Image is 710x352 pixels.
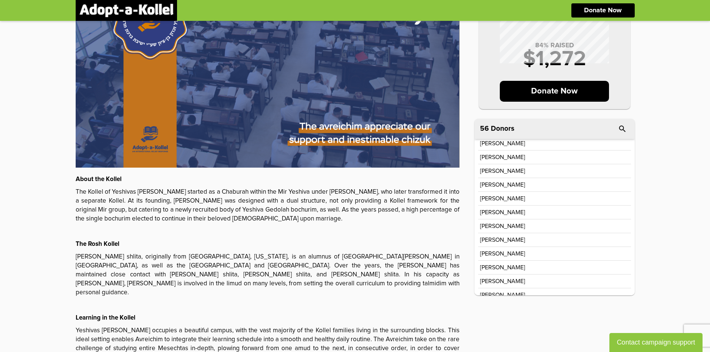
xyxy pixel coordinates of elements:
[76,188,460,223] p: The Kollel of Yeshivas [PERSON_NAME] started as a Chaburah within the Mir Yeshiva under [PERSON_N...
[76,241,119,247] strong: The Rosh Kollel
[609,333,703,352] button: Contact campaign support
[480,196,525,202] p: [PERSON_NAME]
[76,253,460,297] p: [PERSON_NAME] shlita, originally from [GEOGRAPHIC_DATA], [US_STATE], is an alumnus of [GEOGRAPHIC...
[500,81,609,102] p: Donate Now
[480,237,525,243] p: [PERSON_NAME]
[480,278,525,284] p: [PERSON_NAME]
[584,7,622,14] p: Donate Now
[480,140,525,146] p: [PERSON_NAME]
[491,125,514,132] p: Donors
[480,154,525,160] p: [PERSON_NAME]
[480,251,525,257] p: [PERSON_NAME]
[76,315,135,321] strong: Learning in the Kollel
[480,182,525,188] p: [PERSON_NAME]
[480,223,525,229] p: [PERSON_NAME]
[480,168,525,174] p: [PERSON_NAME]
[79,4,173,17] img: logonobg.png
[76,176,122,183] strong: About the Kollel
[480,125,489,132] span: 56
[480,292,525,298] p: [PERSON_NAME]
[618,124,627,133] i: search
[480,209,525,215] p: [PERSON_NAME]
[480,264,525,270] p: [PERSON_NAME]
